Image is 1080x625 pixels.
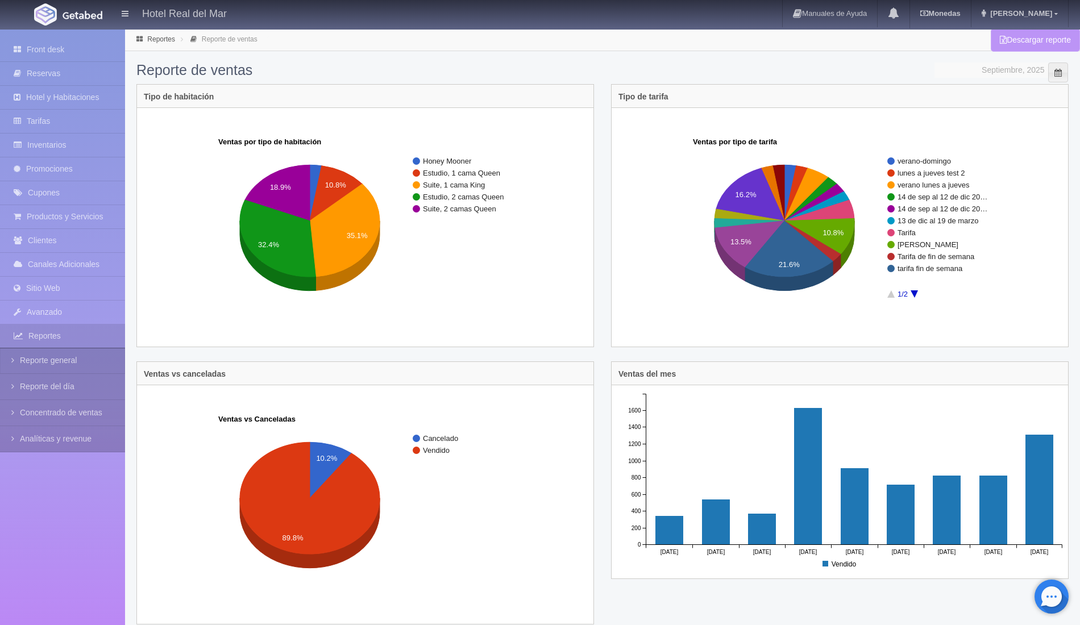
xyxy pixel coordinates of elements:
[1031,548,1049,555] tspan: [DATE]
[898,169,965,177] text: lunes a jueves test 2
[423,434,458,443] text: Cancelado
[1054,77,1062,92] span: Seleccionar Mes
[987,9,1052,18] span: [PERSON_NAME]
[1048,63,1068,82] span: Seleccionar Mes
[618,370,676,378] h4: Ventas del mes
[846,548,864,555] tspan: [DATE]
[270,182,291,191] text: 18.9%
[898,228,916,237] text: Tarifa
[423,181,485,189] text: Suite, 1 cama King
[779,260,800,268] text: 21.6%
[920,9,960,18] b: Monedas
[898,205,987,213] text: 14 de sep al 12 de dic 20…
[63,11,102,19] img: Getabed
[34,3,57,26] img: Getabed
[147,35,175,43] a: Reportes
[218,415,296,423] text: Ventas vs Canceladas
[898,264,963,273] text: tarifa fin de semana
[628,440,641,447] tspan: 1200
[799,548,817,555] tspan: [DATE]
[423,193,504,201] text: Estudio, 2 camas Queen
[985,548,1003,555] tspan: [DATE]
[823,228,844,236] text: 10.8%
[898,181,970,189] text: verano lunes a jueves
[143,114,588,341] svg: A chart.
[628,423,641,430] tspan: 1400
[632,474,641,480] tspan: 800
[628,407,641,413] tspan: 1600
[707,548,725,555] tspan: [DATE]
[136,63,1069,78] h2: Reporte de ventas
[632,507,641,514] tspan: 400
[892,548,910,555] tspan: [DATE]
[661,548,679,555] tspan: [DATE]
[898,193,987,201] text: 14 de sep al 12 de dic 20…
[423,446,450,455] text: Vendido
[347,231,368,240] text: 35.1%
[617,114,1063,341] svg: A chart.
[143,391,588,618] svg: A chart.
[202,35,257,43] a: Reporte de ventas
[423,169,500,177] text: Estudio, 1 cama Queen
[218,137,321,146] text: Ventas por tipo de habitación
[898,216,978,225] text: 13 de dic al 19 de marzo
[736,190,757,198] text: 16.2%
[144,370,226,378] h4: Ventas vs canceladas
[693,137,778,146] text: Ventas por tipo de tarifa
[283,534,304,542] text: 89.8%
[898,240,958,249] text: [PERSON_NAME]
[898,252,975,261] text: Tarifa de fin de semana
[258,240,279,248] text: 32.4%
[753,548,771,555] tspan: [DATE]
[423,157,472,165] text: Honey Mooner
[628,457,641,464] tspan: 1000
[938,548,956,555] tspan: [DATE]
[638,541,641,547] tspan: 0
[632,491,641,497] tspan: 600
[632,524,641,531] tspan: 200
[144,93,214,101] h4: Tipo de habitación
[423,205,496,213] text: Suite, 2 camas Queen
[316,454,337,463] text: 10.2%
[898,157,951,165] text: verano-domingo
[618,93,668,101] h4: Tipo de tarifa
[730,237,751,245] text: 13.5%
[325,181,346,189] text: 10.8%
[898,290,908,298] text: 1/2
[142,6,227,20] h4: Hotel Real del Mar
[991,28,1080,52] a: Descargar reporte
